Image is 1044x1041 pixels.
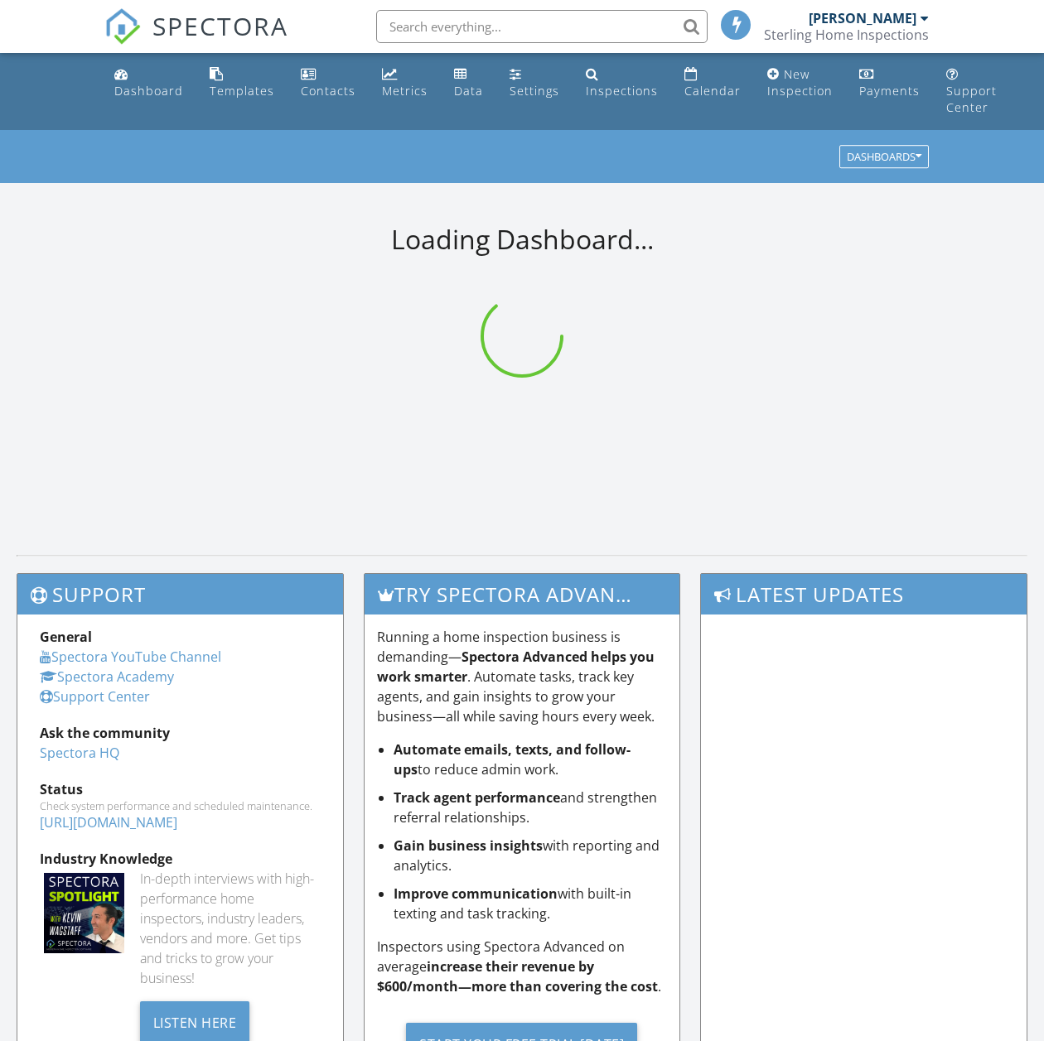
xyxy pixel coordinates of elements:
[301,83,355,99] div: Contacts
[294,60,362,107] a: Contacts
[394,788,560,807] strong: Track agent performance
[40,779,321,799] div: Status
[152,8,288,43] span: SPECTORA
[447,60,490,107] a: Data
[809,10,916,27] div: [PERSON_NAME]
[394,740,668,779] li: to reduce admin work.
[940,60,1003,123] a: Support Center
[40,648,221,666] a: Spectora YouTube Channel
[140,1013,250,1031] a: Listen Here
[382,83,428,99] div: Metrics
[678,60,747,107] a: Calendar
[377,648,655,686] strong: Spectora Advanced helps you work smarter
[701,574,1027,614] h3: Latest Updates
[839,146,929,169] button: Dashboards
[365,574,680,614] h3: Try spectora advanced [DATE]
[40,723,321,743] div: Ask the community
[853,60,926,107] a: Payments
[40,687,150,706] a: Support Center
[40,744,119,762] a: Spectora HQ
[761,60,839,107] a: New Inspection
[394,884,668,923] li: with built-in texting and task tracking.
[40,667,174,686] a: Spectora Academy
[684,83,741,99] div: Calendar
[203,60,281,107] a: Templates
[377,937,668,996] p: Inspectors using Spectora Advanced on average .
[40,799,321,812] div: Check system performance and scheduled maintenance.
[767,66,833,99] div: New Inspection
[40,813,177,831] a: [URL][DOMAIN_NAME]
[44,873,124,953] img: Spectoraspolightmain
[140,869,321,988] div: In-depth interviews with high-performance home inspectors, industry leaders, vendors and more. Ge...
[394,884,558,903] strong: Improve communication
[17,574,343,614] h3: Support
[377,957,658,995] strong: increase their revenue by $600/month—more than covering the cost
[859,83,920,99] div: Payments
[847,152,921,163] div: Dashboards
[377,627,668,726] p: Running a home inspection business is demanding— . Automate tasks, track key agents, and gain ins...
[394,836,543,855] strong: Gain business insights
[210,83,274,99] div: Templates
[376,10,708,43] input: Search everything...
[40,849,321,869] div: Industry Knowledge
[104,22,288,57] a: SPECTORA
[40,628,92,646] strong: General
[454,83,483,99] div: Data
[394,788,668,827] li: and strengthen referral relationships.
[503,60,566,107] a: Settings
[510,83,559,99] div: Settings
[394,836,668,875] li: with reporting and analytics.
[104,8,141,45] img: The Best Home Inspection Software - Spectora
[108,60,190,107] a: Dashboard
[764,27,929,43] div: Sterling Home Inspections
[586,83,658,99] div: Inspections
[946,83,997,115] div: Support Center
[375,60,434,107] a: Metrics
[114,83,183,99] div: Dashboard
[394,740,631,778] strong: Automate emails, texts, and follow-ups
[579,60,665,107] a: Inspections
